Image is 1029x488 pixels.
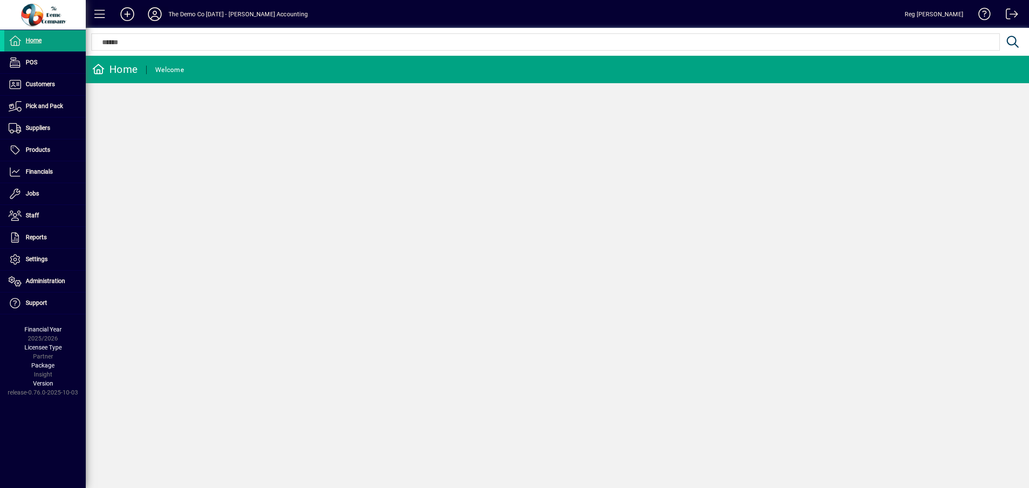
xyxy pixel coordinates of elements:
[26,81,55,87] span: Customers
[4,227,86,248] a: Reports
[26,168,53,175] span: Financials
[26,234,47,241] span: Reports
[26,256,48,262] span: Settings
[114,6,141,22] button: Add
[92,63,138,76] div: Home
[26,190,39,197] span: Jobs
[4,249,86,270] a: Settings
[4,292,86,314] a: Support
[168,7,308,21] div: The Demo Co [DATE] - [PERSON_NAME] Accounting
[4,52,86,73] a: POS
[4,161,86,183] a: Financials
[141,6,168,22] button: Profile
[972,2,991,30] a: Knowledge Base
[4,96,86,117] a: Pick and Pack
[26,146,50,153] span: Products
[26,59,37,66] span: POS
[4,183,86,205] a: Jobs
[905,7,963,21] div: Reg [PERSON_NAME]
[26,124,50,131] span: Suppliers
[155,63,184,77] div: Welcome
[33,380,53,387] span: Version
[26,277,65,284] span: Administration
[4,271,86,292] a: Administration
[26,37,42,44] span: Home
[26,299,47,306] span: Support
[999,2,1018,30] a: Logout
[24,326,62,333] span: Financial Year
[4,205,86,226] a: Staff
[24,344,62,351] span: Licensee Type
[31,362,54,369] span: Package
[4,74,86,95] a: Customers
[4,117,86,139] a: Suppliers
[26,212,39,219] span: Staff
[26,102,63,109] span: Pick and Pack
[4,139,86,161] a: Products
